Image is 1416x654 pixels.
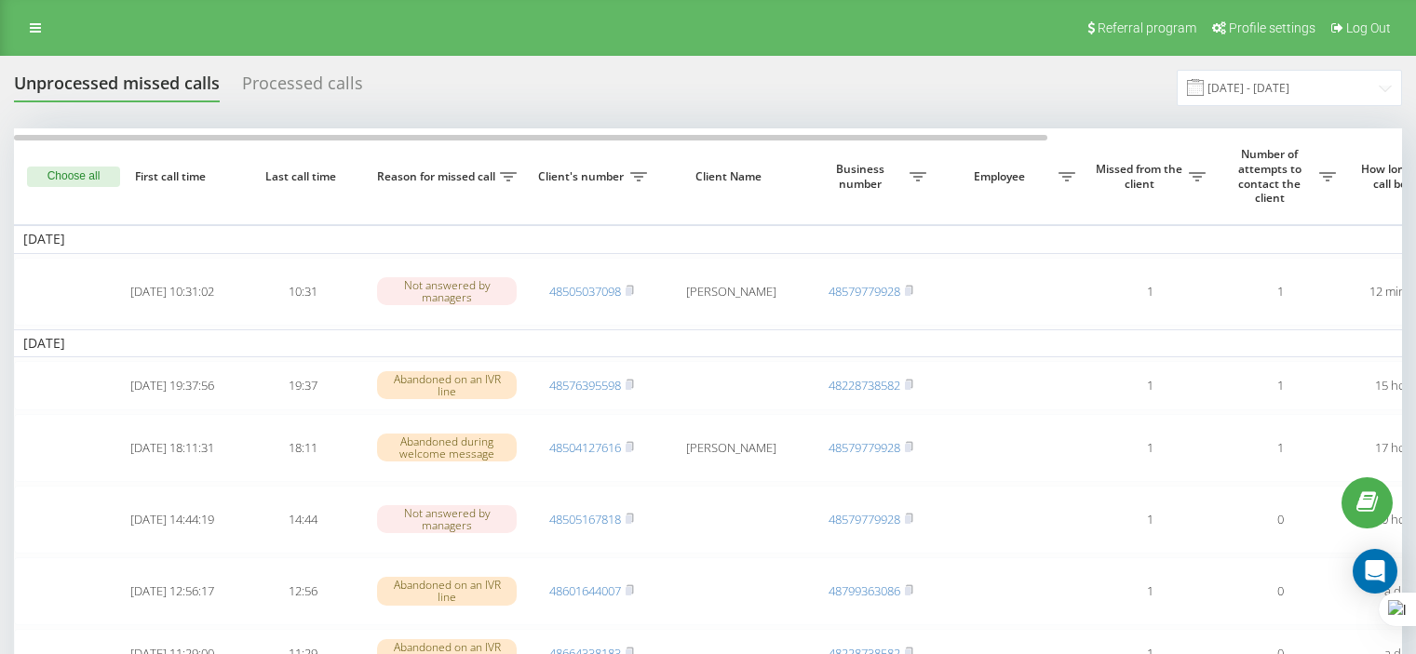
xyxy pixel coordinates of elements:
div: Unprocessed missed calls [14,73,220,102]
td: [DATE] 10:31:02 [107,258,237,326]
td: 18:11 [237,414,368,482]
td: 0 [1215,486,1345,554]
td: [PERSON_NAME] [656,258,805,326]
td: [DATE] 12:56:17 [107,557,237,625]
span: Employee [945,169,1059,184]
div: Open Intercom Messenger [1353,549,1397,594]
td: 0 [1215,557,1345,625]
td: 1 [1215,258,1345,326]
span: First call time [122,169,223,184]
td: 1 [1085,486,1215,554]
span: Missed from the client [1094,162,1189,191]
td: [PERSON_NAME] [656,414,805,482]
a: 48505037098 [549,283,621,300]
td: 1 [1085,557,1215,625]
div: Abandoned on an IVR line [377,371,517,399]
td: 1 [1085,258,1215,326]
a: 48579779928 [829,511,900,527]
td: [DATE] 14:44:19 [107,486,237,554]
td: 1 [1085,361,1215,410]
span: Client's number [535,169,630,184]
a: 48601644007 [549,582,621,599]
div: Not answered by managers [377,277,517,305]
span: Client Name [672,169,789,184]
a: 48579779928 [829,439,900,456]
td: 14:44 [237,486,368,554]
td: 19:37 [237,361,368,410]
a: 48228738582 [829,377,900,394]
a: 48576395598 [549,377,621,394]
div: Processed calls [242,73,363,102]
button: Choose all [27,167,120,187]
div: Abandoned during welcome message [377,434,517,461]
span: Profile settings [1229,20,1315,35]
span: Business number [815,162,910,191]
a: 48505167818 [549,511,621,527]
td: [DATE] 19:37:56 [107,361,237,410]
span: Referral program [1098,20,1196,35]
a: 48504127616 [549,439,621,456]
span: Reason for missed call [377,169,500,184]
div: Abandoned on an IVR line [377,577,517,605]
div: Not answered by managers [377,505,517,533]
td: 1 [1085,414,1215,482]
td: 12:56 [237,557,368,625]
a: 48579779928 [829,283,900,300]
span: Log Out [1346,20,1391,35]
a: 48799363086 [829,582,900,599]
td: [DATE] 18:11:31 [107,414,237,482]
td: 1 [1215,361,1345,410]
td: 1 [1215,414,1345,482]
span: Last call time [252,169,353,184]
td: 10:31 [237,258,368,326]
span: Number of attempts to contact the client [1224,147,1319,205]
